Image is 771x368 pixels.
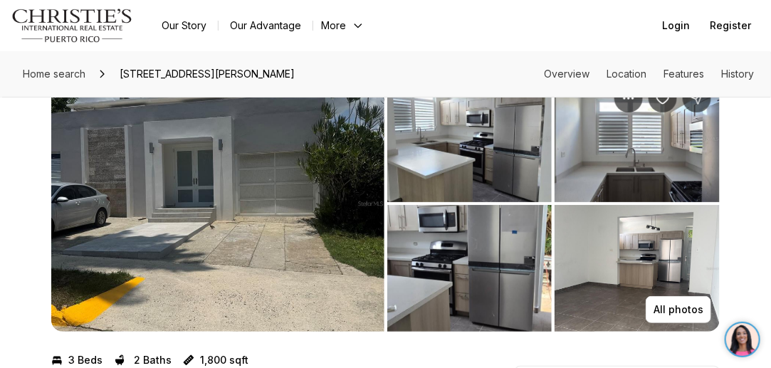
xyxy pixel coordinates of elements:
[544,68,589,80] a: Skip to: Overview
[23,68,85,80] span: Home search
[51,75,384,332] button: View image gallery
[51,75,720,332] div: Listing Photos
[51,75,384,332] li: 1 of 6
[9,9,41,41] img: be3d4b55-7850-4bcb-9297-a2f9cd376e78.png
[662,20,690,31] span: Login
[654,304,703,315] p: All photos
[649,84,677,112] button: Save Property: 504 SIRIO
[17,63,91,85] a: Home search
[11,9,133,43] img: logo
[607,68,646,80] a: Skip to: Location
[721,68,754,80] a: Skip to: History
[387,75,720,332] li: 2 of 6
[555,205,720,332] button: View image gallery
[114,63,300,85] span: [STREET_ADDRESS][PERSON_NAME]
[710,20,751,31] span: Register
[134,354,172,366] p: 2 Baths
[664,68,704,80] a: Skip to: Features
[219,16,313,36] a: Our Advantage
[313,16,373,36] button: More
[200,354,248,366] p: 1,800 sqft
[683,84,711,112] button: Share Property: 504 SIRIO
[544,68,754,80] nav: Page section menu
[701,11,760,40] button: Register
[646,296,711,323] button: All photos
[150,16,218,36] a: Our Story
[387,75,552,202] button: View image gallery
[68,354,103,366] p: 3 Beds
[614,84,643,112] button: Property options
[654,11,698,40] button: Login
[555,75,720,202] button: View image gallery
[387,205,552,332] button: View image gallery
